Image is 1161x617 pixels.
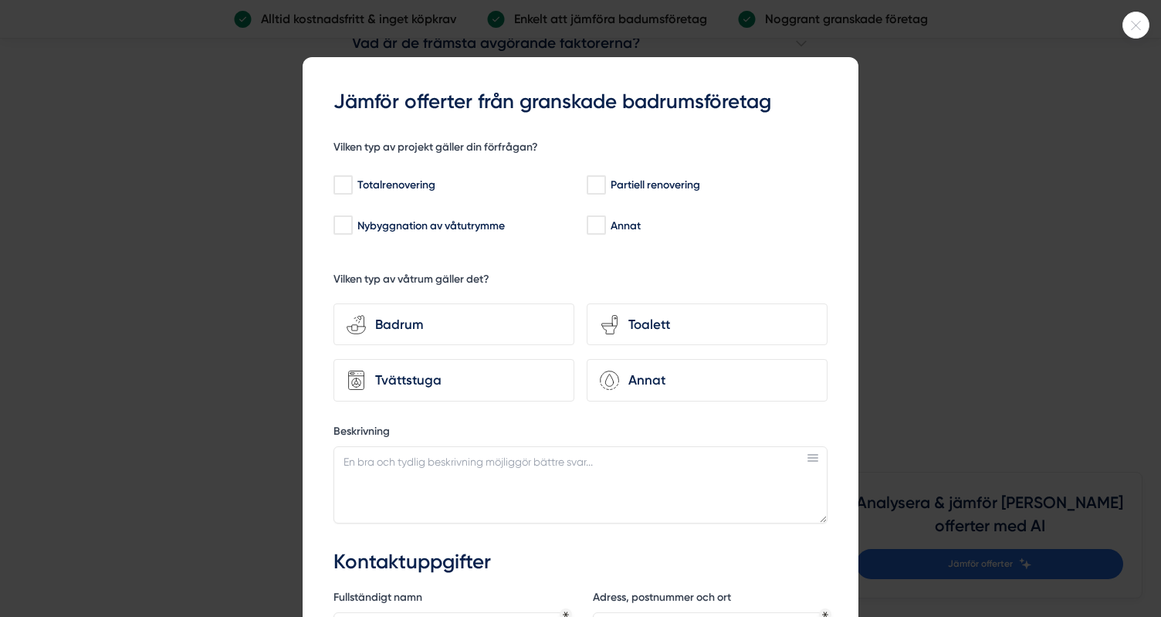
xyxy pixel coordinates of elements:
input: Totalrenovering [333,178,351,193]
label: Fullständigt namn [333,590,568,609]
label: Adress, postnummer och ort [593,590,828,609]
h5: Vilken typ av projekt gäller din förfrågan? [333,140,538,159]
input: Partiell renovering [587,178,604,193]
input: Nybyggnation av våtutrymme [333,218,351,233]
input: Annat [587,218,604,233]
h3: Jämför offerter från granskade badrumsföretag [333,88,828,116]
h5: Vilken typ av våtrum gäller det? [333,272,489,291]
label: Beskrivning [333,424,828,443]
h3: Kontaktuppgifter [333,548,828,576]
